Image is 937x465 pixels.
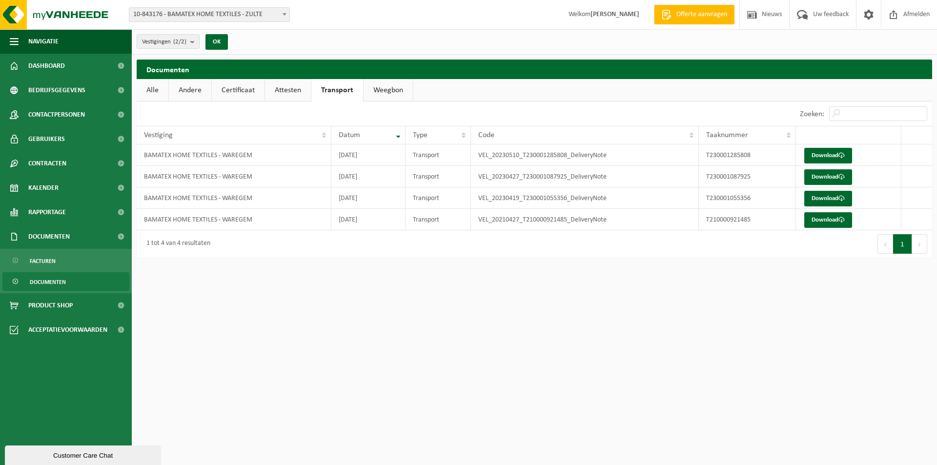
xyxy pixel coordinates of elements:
button: Vestigingen(2/2) [137,34,200,49]
td: T230001055356 [699,187,796,209]
td: VEL_20230427_T230001087925_DeliveryNote [471,166,699,187]
td: BAMATEX HOME TEXTILES - WAREGEM [137,187,331,209]
span: Offerte aanvragen [674,10,730,20]
h2: Documenten [137,60,932,79]
td: BAMATEX HOME TEXTILES - WAREGEM [137,144,331,166]
a: Documenten [2,272,129,291]
span: Contactpersonen [28,102,85,127]
a: Transport [311,79,363,101]
span: Gebruikers [28,127,65,151]
td: [DATE] [331,166,406,187]
span: Dashboard [28,54,65,78]
td: Transport [406,209,471,230]
span: Kalender [28,176,59,200]
span: Contracten [28,151,66,176]
a: Download [804,191,852,206]
span: Vestiging [144,131,173,139]
span: Acceptatievoorwaarden [28,318,107,342]
span: Navigatie [28,29,59,54]
button: Next [912,234,927,254]
span: Rapportage [28,200,66,224]
td: Transport [406,166,471,187]
span: 10-843176 - BAMATEX HOME TEXTILES - ZULTE [129,8,289,21]
td: [DATE] [331,144,406,166]
span: Taaknummer [706,131,748,139]
span: Vestigingen [142,35,186,49]
a: Download [804,148,852,163]
button: Previous [877,234,893,254]
span: 10-843176 - BAMATEX HOME TEXTILES - ZULTE [129,7,290,22]
label: Zoeken: [800,110,824,118]
a: Download [804,212,852,228]
button: 1 [893,234,912,254]
iframe: chat widget [5,444,163,465]
a: Offerte aanvragen [654,5,734,24]
td: VEL_20210427_T210000921485_DeliveryNote [471,209,699,230]
button: OK [205,34,228,50]
span: Documenten [28,224,70,249]
a: Attesten [265,79,311,101]
td: T230001087925 [699,166,796,187]
span: Product Shop [28,293,73,318]
span: Code [478,131,494,139]
count: (2/2) [173,39,186,45]
td: [DATE] [331,187,406,209]
span: Bedrijfsgegevens [28,78,85,102]
span: Datum [339,131,360,139]
td: [DATE] [331,209,406,230]
td: Transport [406,187,471,209]
td: T230001285808 [699,144,796,166]
a: Facturen [2,251,129,270]
a: Alle [137,79,168,101]
a: Andere [169,79,211,101]
a: Certificaat [212,79,265,101]
span: Documenten [30,273,66,291]
td: Transport [406,144,471,166]
td: BAMATEX HOME TEXTILES - WAREGEM [137,166,331,187]
span: Facturen [30,252,56,270]
td: VEL_20230510_T230001285808_DeliveryNote [471,144,699,166]
div: 1 tot 4 van 4 resultaten [142,235,210,253]
a: Download [804,169,852,185]
span: Type [413,131,428,139]
td: VEL_20230419_T230001055356_DeliveryNote [471,187,699,209]
a: Weegbon [364,79,413,101]
td: T210000921485 [699,209,796,230]
td: BAMATEX HOME TEXTILES - WAREGEM [137,209,331,230]
strong: [PERSON_NAME] [591,11,639,18]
